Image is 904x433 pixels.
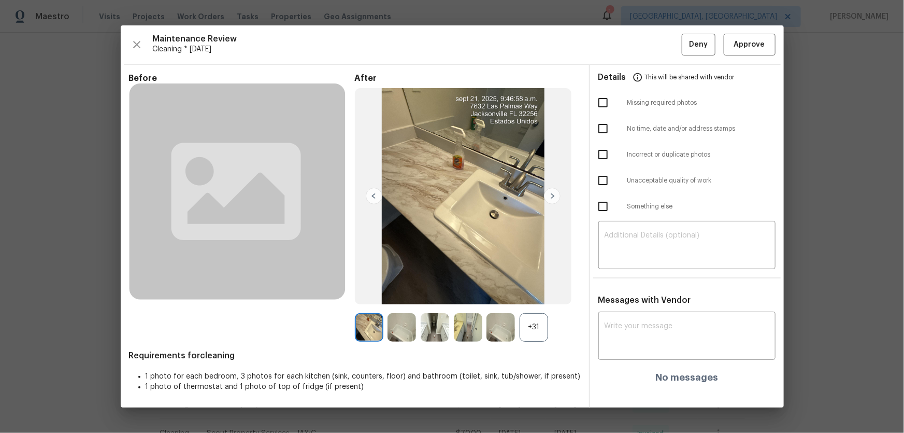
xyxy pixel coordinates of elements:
div: Missing required photos [590,90,784,116]
div: Incorrect or duplicate photos [590,142,784,167]
span: Requirements for cleaning [129,351,581,361]
div: Something else [590,193,784,219]
span: Deny [689,38,708,51]
span: Unacceptable quality of work [627,176,776,185]
span: Approve [734,38,765,51]
span: Missing required photos [627,99,776,107]
button: Deny [682,34,715,56]
div: +31 [520,313,548,342]
span: No time, date and/or address stamps [627,124,776,133]
span: Something else [627,202,776,211]
span: After [355,73,581,83]
span: Before [129,73,355,83]
span: Messages with Vendor [598,296,691,304]
img: right-chevron-button-url [544,188,561,204]
span: Cleaning * [DATE] [153,44,682,54]
li: 1 photo for each bedroom, 3 photos for each kitchen (sink, counters, floor) and bathroom (toilet,... [146,371,581,382]
img: left-chevron-button-url [366,188,382,204]
span: Maintenance Review [153,34,682,44]
div: No time, date and/or address stamps [590,116,784,142]
span: Details [598,65,626,90]
div: Unacceptable quality of work [590,167,784,193]
li: 1 photo of thermostat and 1 photo of top of fridge (if present) [146,382,581,392]
span: Incorrect or duplicate photos [627,150,776,159]
span: This will be shared with vendor [645,65,735,90]
h4: No messages [655,372,718,383]
button: Approve [724,34,776,56]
